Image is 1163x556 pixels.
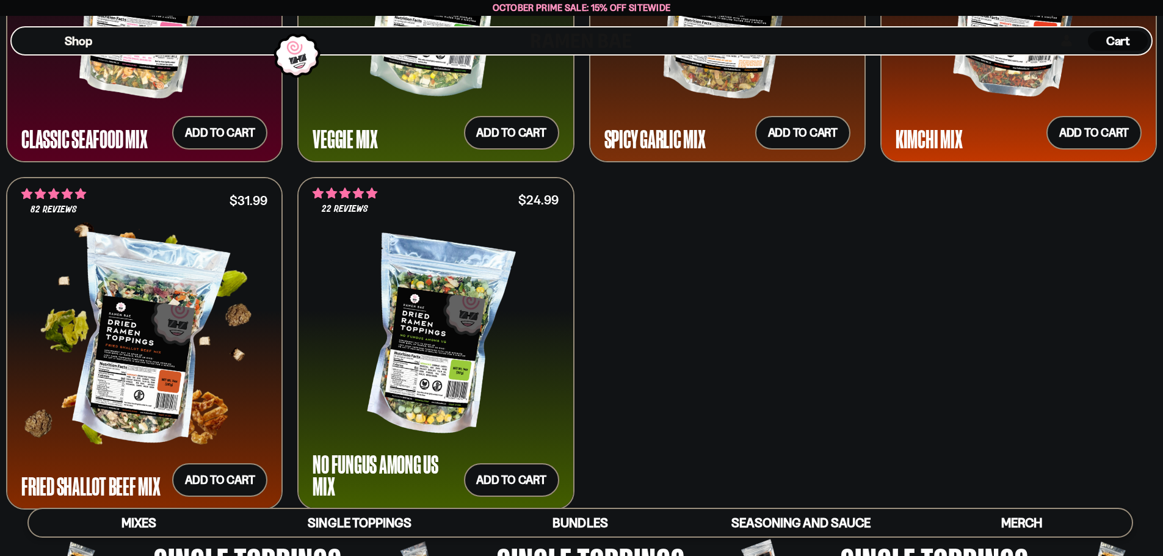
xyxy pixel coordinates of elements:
[313,453,457,497] div: No Fungus Among Us Mix
[21,128,147,150] div: Classic Seafood Mix
[470,509,690,536] a: Bundles
[297,177,574,510] a: 4.82 stars 22 reviews $24.99 No Fungus Among Us Mix Add to cart
[1046,116,1142,150] button: Add to cart
[65,31,92,51] a: Shop
[731,515,870,530] span: Seasoning and Sauce
[1001,515,1042,530] span: Merch
[313,186,377,201] span: 4.82 stars
[1088,27,1148,54] div: Cart
[30,36,46,46] button: Mobile Menu Trigger
[493,2,671,13] span: October Prime Sale: 15% off Sitewide
[21,186,86,202] span: 4.83 stars
[911,509,1132,536] a: Merch
[322,204,368,214] span: 22 reviews
[308,515,411,530] span: Single Toppings
[29,509,249,536] a: Mixes
[65,33,92,49] span: Shop
[6,177,283,510] a: 4.83 stars 82 reviews $31.99 Fried Shallot Beef Mix Add to cart
[755,116,850,150] button: Add to cart
[31,205,77,215] span: 82 reviews
[313,128,378,150] div: Veggie Mix
[464,116,559,150] button: Add to cart
[21,475,161,497] div: Fried Shallot Beef Mix
[121,515,156,530] span: Mixes
[172,116,267,150] button: Add to cart
[249,509,469,536] a: Single Toppings
[690,509,911,536] a: Seasoning and Sauce
[896,128,963,150] div: Kimchi Mix
[172,463,267,497] button: Add to cart
[518,194,559,206] div: $24.99
[464,463,559,497] button: Add to cart
[604,128,706,150] div: Spicy Garlic Mix
[230,195,267,206] div: $31.99
[1106,34,1130,48] span: Cart
[553,515,607,530] span: Bundles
